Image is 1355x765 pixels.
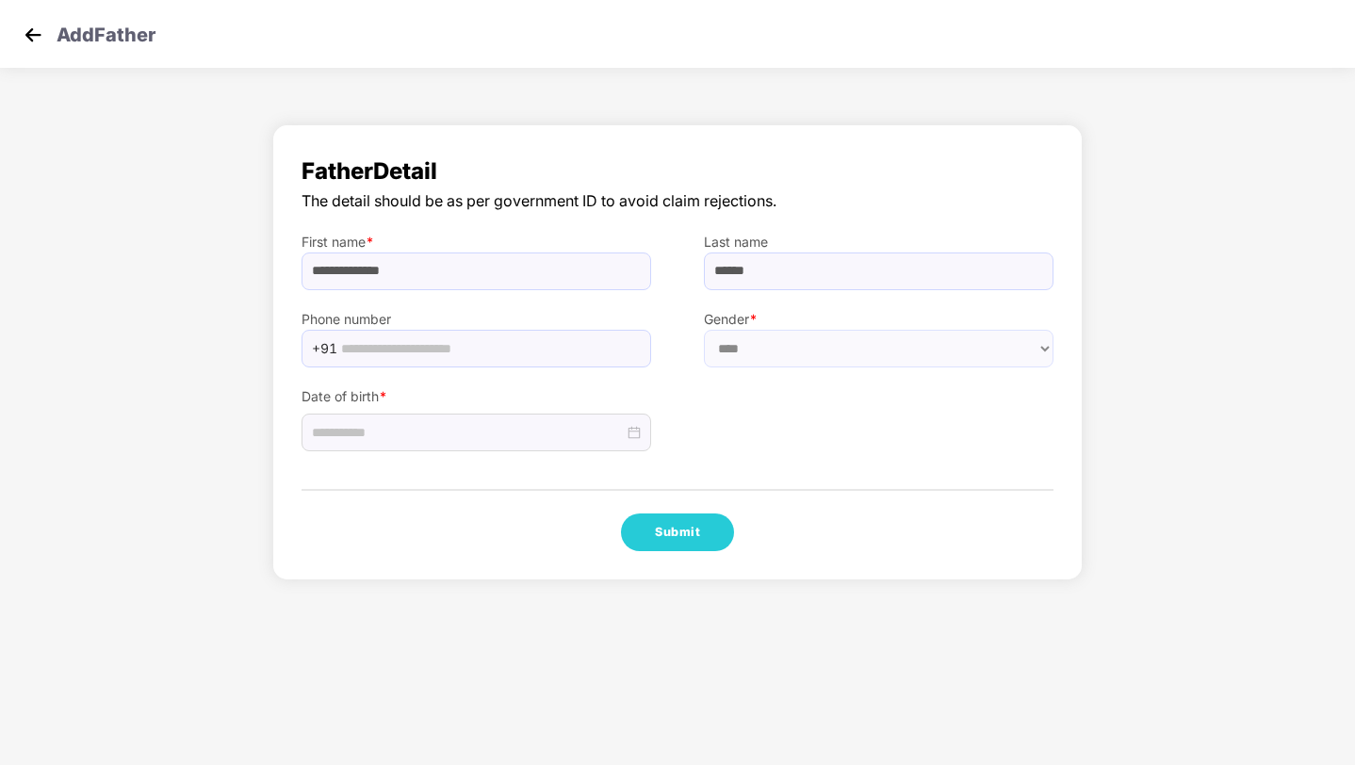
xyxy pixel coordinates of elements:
img: svg+xml;base64,PHN2ZyB4bWxucz0iaHR0cDovL3d3dy53My5vcmcvMjAwMC9zdmciIHdpZHRoPSIzMCIgaGVpZ2h0PSIzMC... [19,21,47,49]
label: Date of birth [302,386,651,407]
p: Add Father [57,21,155,43]
span: The detail should be as per government ID to avoid claim rejections. [302,189,1053,213]
label: Gender [704,309,1053,330]
label: First name [302,232,651,252]
span: Father Detail [302,154,1053,189]
label: Last name [704,232,1053,252]
label: Phone number [302,309,651,330]
button: Submit [621,513,734,551]
span: +91 [312,334,337,363]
